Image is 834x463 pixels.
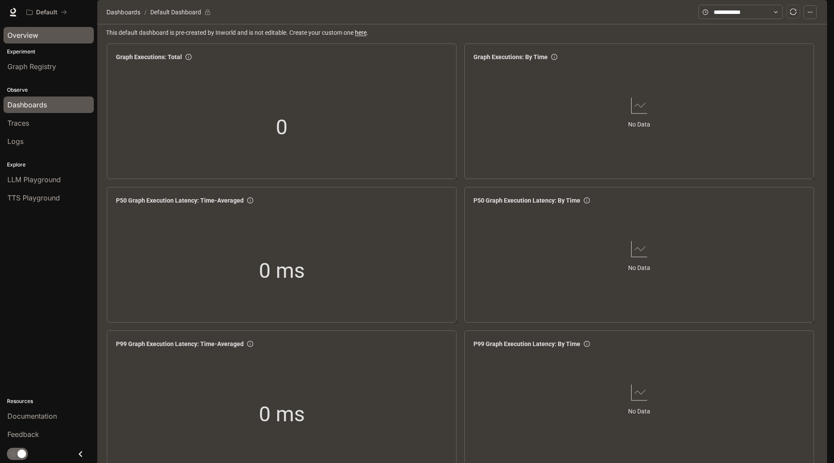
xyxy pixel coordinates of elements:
span: info-circle [247,341,253,347]
article: No Data [628,406,650,416]
a: here [355,29,367,36]
span: P99 Graph Execution Latency: By Time [473,339,580,349]
article: No Data [628,120,650,129]
span: 0 [276,111,288,143]
span: This default dashboard is pre-created by Inworld and is not editable. Create your custom one . [106,28,820,37]
span: info-circle [584,341,590,347]
p: Default [36,9,57,16]
span: P50 Graph Execution Latency: Time-Averaged [116,196,244,205]
article: Default Dashboard [149,4,203,20]
span: Graph Executions: Total [116,52,182,62]
span: / [144,7,147,17]
span: Graph Executions: By Time [473,52,548,62]
span: info-circle [185,54,192,60]
span: P99 Graph Execution Latency: Time-Averaged [116,339,244,349]
span: Dashboards [106,7,140,17]
span: info-circle [584,197,590,203]
button: Dashboards [104,7,142,17]
button: All workspaces [23,3,71,21]
span: sync [790,8,797,15]
span: 0 ms [259,398,305,430]
span: P50 Graph Execution Latency: By Time [473,196,580,205]
article: No Data [628,263,650,273]
span: info-circle [551,54,557,60]
span: info-circle [247,197,253,203]
span: 0 ms [259,254,305,287]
